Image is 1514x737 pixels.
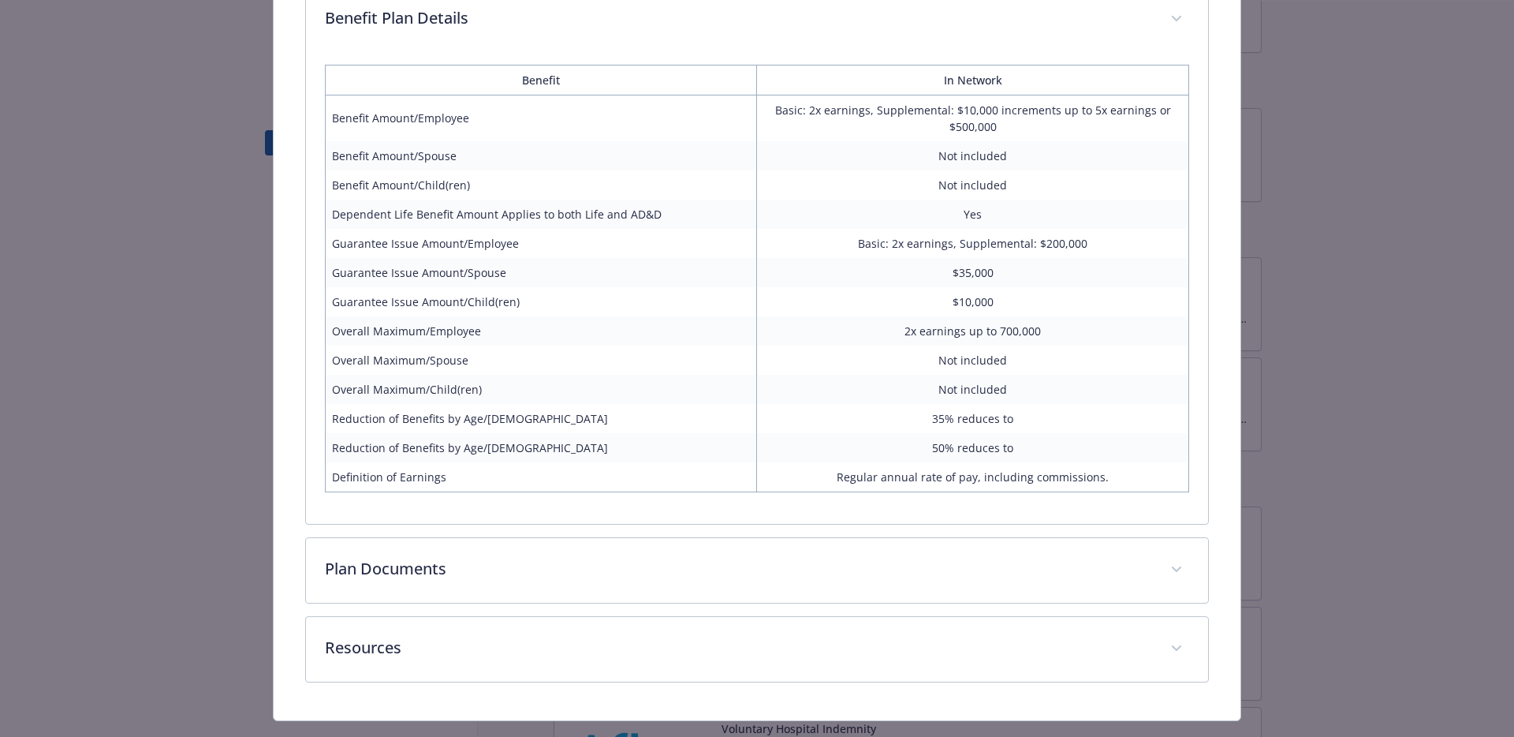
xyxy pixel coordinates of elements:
[757,95,1189,141] td: Basic: 2x earnings, Supplemental: $10,000 increments up to 5x earnings or $500,000
[325,229,757,258] td: Guarantee Issue Amount/Employee
[306,538,1209,603] div: Plan Documents
[325,6,1152,30] p: Benefit Plan Details
[325,287,757,316] td: Guarantee Issue Amount/Child(ren)
[757,433,1189,462] td: 50% reduces to
[757,65,1189,95] th: In Network
[306,52,1209,524] div: Benefit Plan Details
[325,316,757,346] td: Overall Maximum/Employee
[757,316,1189,346] td: 2x earnings up to 700,000
[325,65,757,95] th: Benefit
[757,200,1189,229] td: Yes
[325,141,757,170] td: Benefit Amount/Spouse
[325,200,757,229] td: Dependent Life Benefit Amount Applies to both Life and AD&D
[757,375,1189,404] td: Not included
[325,95,757,141] td: Benefit Amount/Employee
[325,636,1152,660] p: Resources
[757,462,1189,492] td: Regular annual rate of pay, including commissions.
[757,141,1189,170] td: Not included
[325,258,757,287] td: Guarantee Issue Amount/Spouse
[757,346,1189,375] td: Not included
[325,557,1152,581] p: Plan Documents
[757,258,1189,287] td: $35,000
[325,346,757,375] td: Overall Maximum/Spouse
[325,462,757,492] td: Definition of Earnings
[325,433,757,462] td: Reduction of Benefits by Age/[DEMOGRAPHIC_DATA]
[757,170,1189,200] td: Not included
[757,229,1189,258] td: Basic: 2x earnings, Supplemental: $200,000
[757,404,1189,433] td: 35% reduces to
[325,375,757,404] td: Overall Maximum/Child(ren)
[325,404,757,433] td: Reduction of Benefits by Age/[DEMOGRAPHIC_DATA]
[757,287,1189,316] td: $10,000
[306,617,1209,682] div: Resources
[325,170,757,200] td: Benefit Amount/Child(ren)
